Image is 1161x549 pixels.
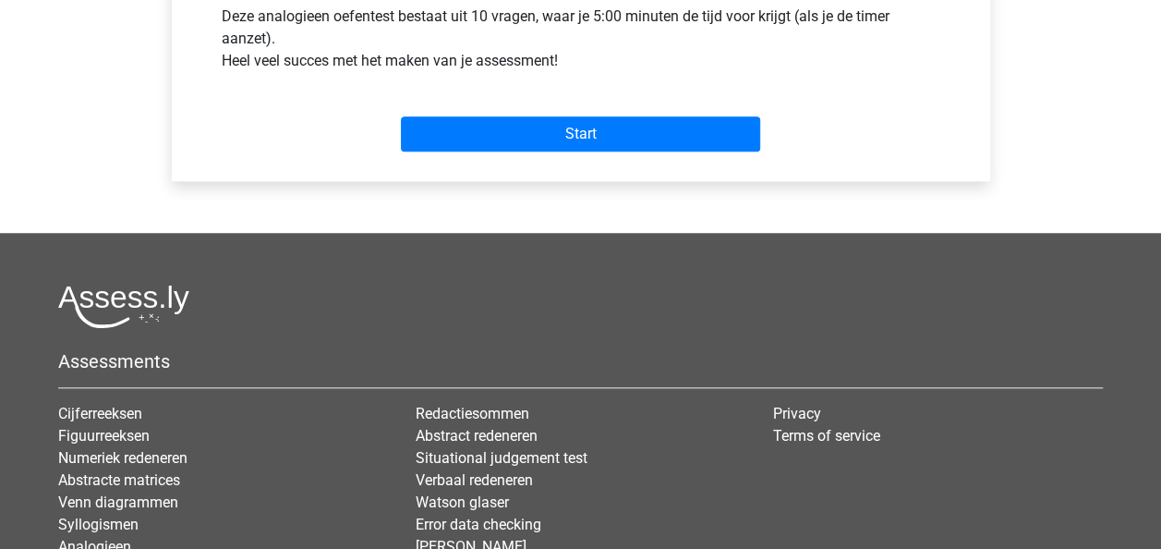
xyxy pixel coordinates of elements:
[416,471,533,489] a: Verbaal redeneren
[416,449,587,467] a: Situational judgement test
[416,494,509,511] a: Watson glaser
[416,405,529,422] a: Redactiesommen
[401,116,760,152] input: Start
[58,516,139,533] a: Syllogismen
[58,494,178,511] a: Venn diagrammen
[773,427,880,445] a: Terms of service
[773,405,821,422] a: Privacy
[58,405,142,422] a: Cijferreeksen
[208,6,954,79] div: Deze analogieen oefentest bestaat uit 10 vragen, waar je 5:00 minuten de tijd voor krijgt (als je...
[416,427,538,445] a: Abstract redeneren
[416,516,541,533] a: Error data checking
[58,471,180,489] a: Abstracte matrices
[58,350,1103,372] h5: Assessments
[58,285,189,328] img: Assessly logo
[58,449,187,467] a: Numeriek redeneren
[58,427,150,445] a: Figuurreeksen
